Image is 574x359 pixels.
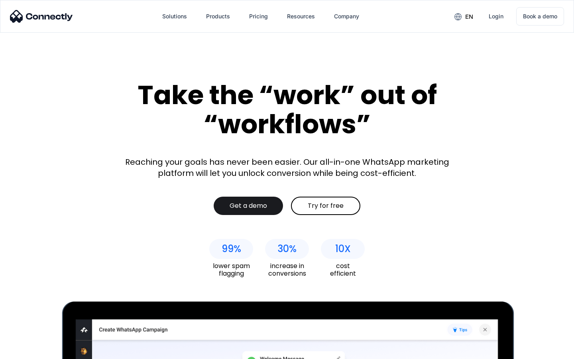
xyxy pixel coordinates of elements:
[308,202,344,210] div: Try for free
[8,345,48,356] aside: Language selected: English
[489,11,503,22] div: Login
[222,243,241,254] div: 99%
[243,7,274,26] a: Pricing
[16,345,48,356] ul: Language list
[321,262,365,277] div: cost efficient
[10,10,73,23] img: Connectly Logo
[277,243,297,254] div: 30%
[209,262,253,277] div: lower spam flagging
[516,7,564,26] a: Book a demo
[335,243,351,254] div: 10X
[214,197,283,215] a: Get a demo
[206,11,230,22] div: Products
[162,11,187,22] div: Solutions
[465,11,473,22] div: en
[108,81,466,138] div: Take the “work” out of “workflows”
[249,11,268,22] div: Pricing
[334,11,359,22] div: Company
[291,197,360,215] a: Try for free
[230,202,267,210] div: Get a demo
[265,262,309,277] div: increase in conversions
[482,7,510,26] a: Login
[287,11,315,22] div: Resources
[120,156,454,179] div: Reaching your goals has never been easier. Our all-in-one WhatsApp marketing platform will let yo...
